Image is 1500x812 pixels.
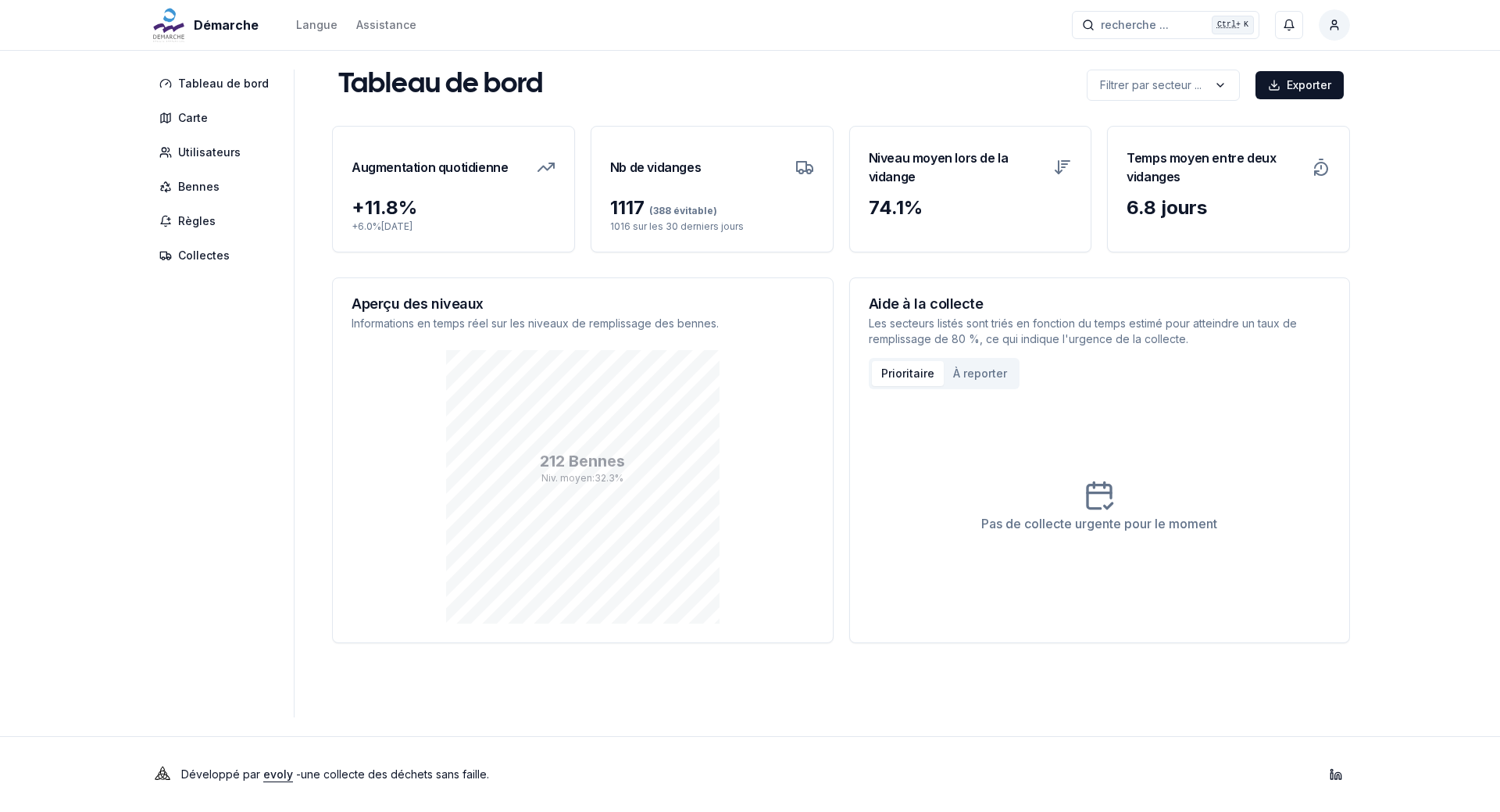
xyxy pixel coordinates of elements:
[150,104,284,132] a: Carte
[178,179,220,195] span: Bennes
[352,195,555,220] div: + 11.8 %
[178,145,241,160] span: Utilisateurs
[645,205,717,216] span: (388 évitable)
[1100,77,1202,93] p: Filtrer par secteur ...
[178,110,208,126] span: Carte
[178,248,230,263] span: Collectes
[150,138,284,166] a: Utilisateurs
[181,764,489,785] p: Développé par - une collecte des déchets sans faille .
[150,6,187,44] img: Démarche Logo
[869,316,1331,347] p: Les secteurs listés sont triés en fonction du temps estimé pour atteindre un taux de remplissage ...
[1255,71,1344,99] button: Exporter
[178,76,269,91] span: Tableau de bord
[869,195,1073,220] div: 74.1 %
[356,16,416,34] a: Assistance
[1127,145,1302,189] h3: Temps moyen entre deux vidanges
[150,762,175,787] img: Evoly Logo
[352,316,814,331] p: Informations en temps réel sur les niveaux de remplissage des bennes.
[610,220,814,233] p: 1016 sur les 30 derniers jours
[1127,195,1330,220] div: 6.8 jours
[296,16,337,34] button: Langue
[263,767,293,781] a: evoly
[352,220,555,233] p: + 6.0 % [DATE]
[150,16,265,34] a: Démarche
[296,17,337,33] div: Langue
[150,207,284,235] a: Règles
[150,173,284,201] a: Bennes
[352,145,508,189] h3: Augmentation quotidienne
[178,213,216,229] span: Règles
[338,70,543,101] h1: Tableau de bord
[1101,17,1169,33] span: recherche ...
[150,241,284,270] a: Collectes
[1087,70,1240,101] button: label
[1072,11,1259,39] button: recherche ...Ctrl+K
[610,145,701,189] h3: Nb de vidanges
[869,145,1045,189] h3: Niveau moyen lors de la vidange
[944,361,1016,386] button: À reporter
[981,514,1217,533] div: Pas de collecte urgente pour le moment
[150,70,284,98] a: Tableau de bord
[610,195,814,220] div: 1117
[352,297,814,311] h3: Aperçu des niveaux
[194,16,259,34] span: Démarche
[872,361,944,386] button: Prioritaire
[869,297,1331,311] h3: Aide à la collecte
